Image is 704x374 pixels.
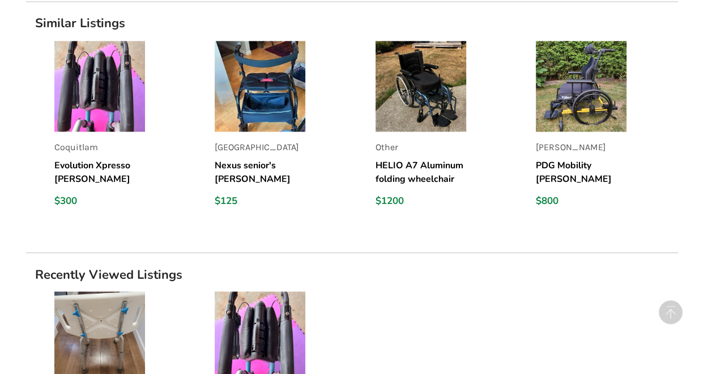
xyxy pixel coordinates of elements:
[536,158,626,185] h5: PDG Mobility [PERSON_NAME] Manual Tilt Wheelchair
[215,158,305,185] h5: Nexus senior's [PERSON_NAME]
[536,141,626,154] p: [PERSON_NAME]
[26,266,678,282] h1: Recently Viewed Listings
[215,141,305,154] p: [GEOGRAPHIC_DATA]
[215,41,357,216] a: listing[GEOGRAPHIC_DATA]Nexus senior's [PERSON_NAME]$125
[536,194,626,207] div: $800
[376,141,466,154] p: Other
[54,41,197,216] a: listingCoquitlamEvolution Xpresso [PERSON_NAME]$300
[54,158,145,185] h5: Evolution Xpresso [PERSON_NAME]
[376,41,466,131] img: listing
[26,15,678,31] h1: Similar Listings
[536,41,678,216] a: listing[PERSON_NAME]PDG Mobility [PERSON_NAME] Manual Tilt Wheelchair$800
[54,194,145,207] div: $300
[536,41,626,131] img: listing
[376,41,518,216] a: listingOtherHELIO A7 Aluminum folding wheelchair$1200
[215,41,305,131] img: listing
[376,158,466,185] h5: HELIO A7 Aluminum folding wheelchair
[376,194,466,207] div: $1200
[54,141,145,154] p: Coquitlam
[54,41,145,131] img: listing
[215,194,305,207] div: $125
